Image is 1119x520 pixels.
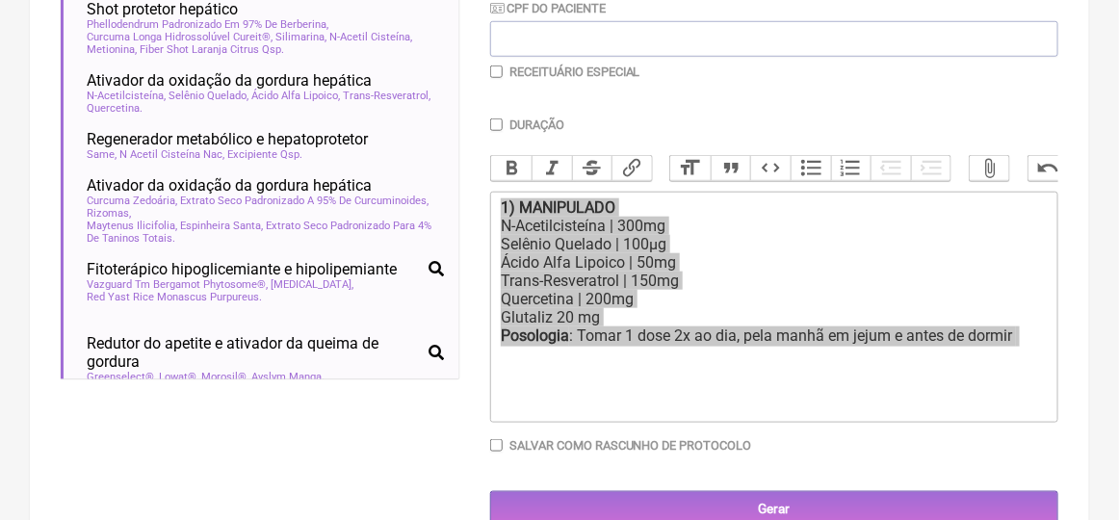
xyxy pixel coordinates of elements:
[227,148,302,161] span: Excipiente Qsp
[329,31,412,43] span: N-Acetil Cisteína
[87,130,368,148] span: Regenerador metabólico e hepatoprotetor
[532,156,572,181] button: Italic
[87,71,372,90] span: Ativador da oxidação da gordura hepática
[169,90,248,102] span: Selênio Quelado
[911,156,951,181] button: Increase Level
[509,117,564,132] label: Duração
[87,278,268,291] span: Vazguard Tm Bergamot Phytosome®
[87,371,156,383] span: Greenselect®
[970,156,1010,181] button: Attach Files
[159,371,198,383] span: Lowat®
[491,156,532,181] button: Bold
[1028,156,1069,181] button: Undo
[87,90,166,102] span: N-Acetilcisteína
[201,371,248,383] span: Morosil®
[87,176,372,195] span: Ativador da oxidação da gordura hepática
[140,43,284,56] span: Fiber Shot Laranja Citrus Qsp
[501,290,1048,326] div: Quercetina | 200mg Glutaliz 20 mg
[119,148,224,161] span: N Acetil Cisteína Nac
[251,90,340,102] span: Ácido Alfa Lipoico
[711,156,751,181] button: Quote
[509,438,752,453] label: Salvar como rascunho de Protocolo
[87,334,421,371] span: Redutor do apetite e ativador da queima de gordura
[572,156,612,181] button: Strikethrough
[87,260,397,278] span: Fitoterápico hipoglicemiante e hipolipemiante
[831,156,872,181] button: Numbers
[501,326,569,345] strong: Posologia
[501,253,1048,272] div: Ácido Alfa Lipoico | 50mg
[871,156,911,181] button: Decrease Level
[251,371,325,383] span: Ayslym Manga
[612,156,652,181] button: Link
[501,326,1048,365] div: : Tomar 1 dose 2x ao dia, pela manhã em jejum e antes de dormir ㅤ
[87,148,117,161] span: Same
[87,18,328,31] span: Phellodendrum Padronizado Em 97% De Berberina
[343,90,430,102] span: Trans-Resveratrol
[750,156,791,181] button: Code
[87,220,444,245] span: Maytenus Ilicifolia, Espinheira Santa, Extrato Seco Padronizado Para 4% De Taninos Totais
[87,195,444,220] span: Curcuma Zedoária, Extrato Seco Padronizado A 95% De Curcuminoides, Rizomas
[791,156,831,181] button: Bullets
[87,31,273,43] span: Curcuma Longa Hidrossolúvel Cureit®
[501,217,1048,235] div: N-Acetilcisteína | 300mg
[501,198,615,217] strong: 1) MANIPULADO
[509,65,640,79] label: Receituário Especial
[87,102,143,115] span: Quercetina
[271,278,353,291] span: [MEDICAL_DATA]
[275,31,326,43] span: Silimarina
[501,235,1048,253] div: Selênio Quelado | 100µg
[490,1,606,15] label: CPF do Paciente
[87,291,262,303] span: Red Yast Rice Monascus Purpureus
[501,272,1048,290] div: Trans-Resveratrol | 150mg
[670,156,711,181] button: Heading
[87,43,137,56] span: Metionina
